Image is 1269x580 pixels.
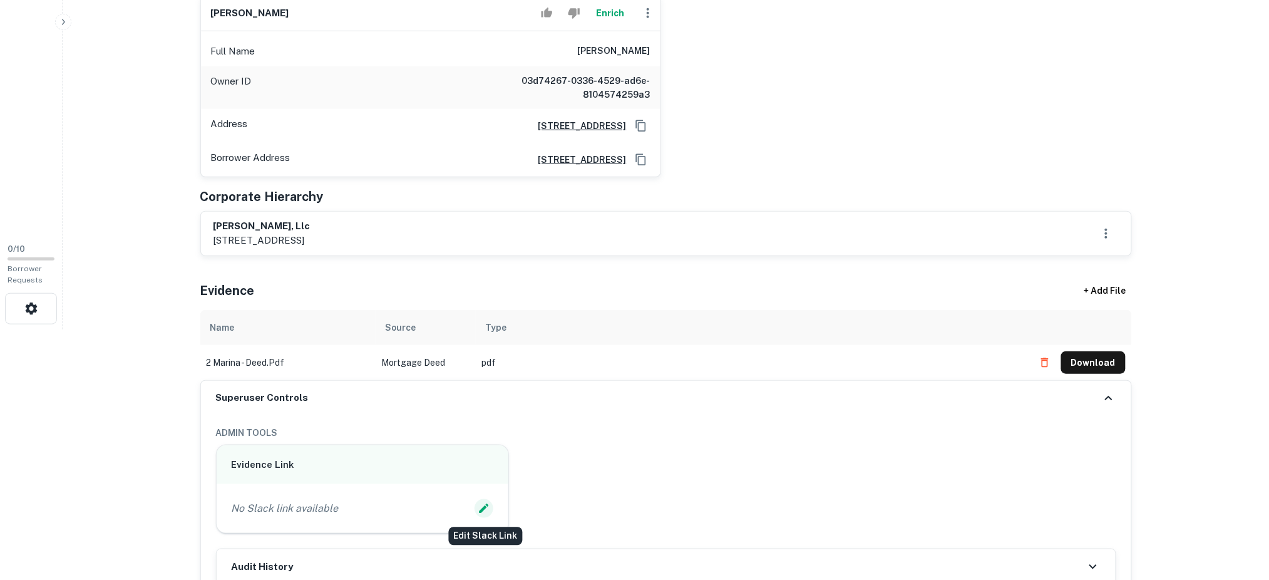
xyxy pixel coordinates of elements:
[213,219,311,234] h6: [PERSON_NAME], llc
[376,345,476,380] td: Mortgage Deed
[475,499,493,518] button: Edit Slack Link
[200,281,255,300] h5: Evidence
[232,458,494,472] h6: Evidence Link
[211,44,255,59] p: Full Name
[1034,353,1056,373] button: Delete file
[1062,280,1149,303] div: + Add File
[200,310,376,345] th: Name
[211,6,289,21] h6: [PERSON_NAME]
[536,1,558,26] button: Accept
[476,345,1027,380] td: pdf
[563,1,585,26] button: Reject
[632,150,650,169] button: Copy Address
[1206,480,1269,540] iframe: Chat Widget
[232,560,294,574] h6: Audit History
[211,74,252,101] p: Owner ID
[449,527,523,546] div: Edit Slack Link
[200,187,324,206] h5: Corporate Hierarchy
[8,244,25,254] span: 0 / 10
[376,310,476,345] th: Source
[528,153,627,167] a: [STREET_ADDRESS]
[216,426,1116,440] h6: ADMIN TOOLS
[500,74,650,101] h6: 03d74267-0336-4529-ad6e-8104574259a3
[578,44,650,59] h6: [PERSON_NAME]
[232,501,339,516] p: No Slack link available
[216,391,309,405] h6: Superuser Controls
[486,320,507,335] div: Type
[211,150,290,169] p: Borrower Address
[632,117,650,135] button: Copy Address
[210,320,235,335] div: Name
[8,264,43,284] span: Borrower Requests
[1061,351,1126,374] button: Download
[590,1,630,26] button: Enrich
[200,310,1132,380] div: scrollable content
[476,310,1027,345] th: Type
[528,119,627,133] a: [STREET_ADDRESS]
[200,345,376,380] td: 2 marina - deed.pdf
[213,233,311,248] p: [STREET_ADDRESS]
[386,320,416,335] div: Source
[211,117,248,135] p: Address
